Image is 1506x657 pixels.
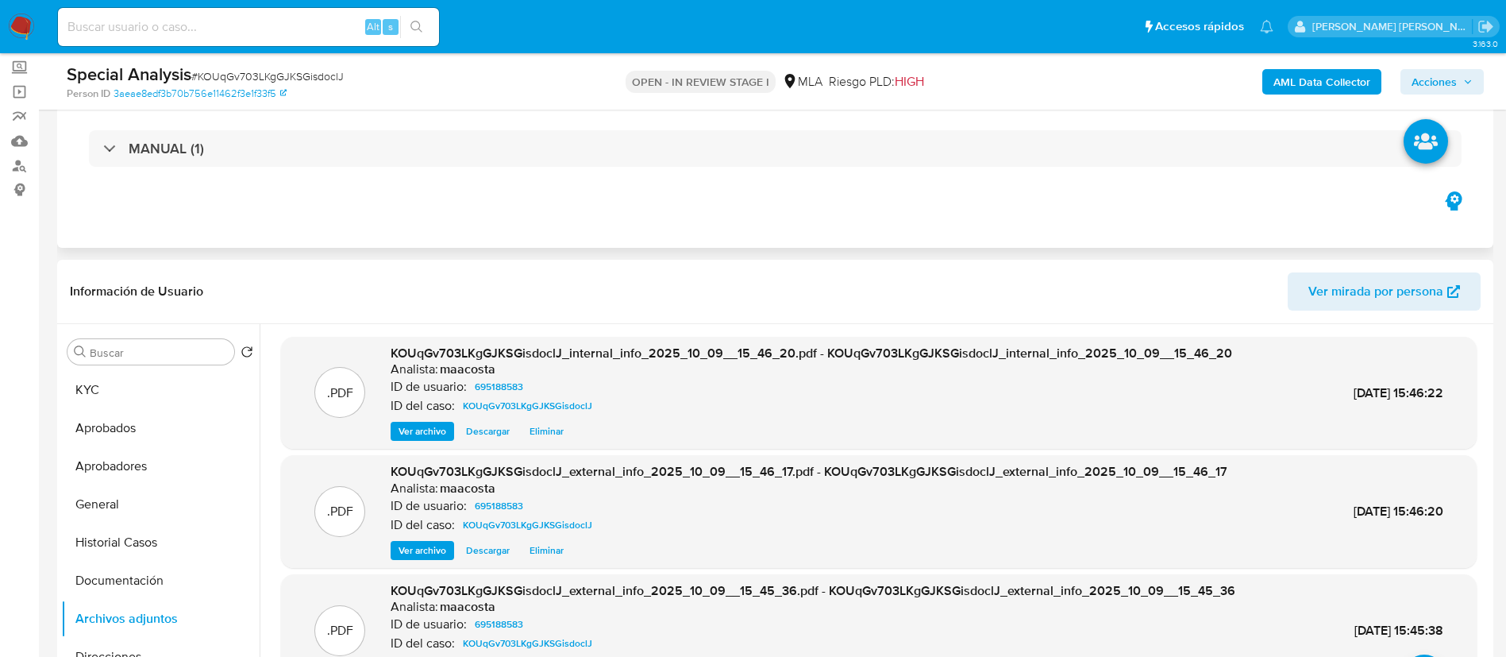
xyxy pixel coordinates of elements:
span: KOUqGv703LKgGJKSGisdoclJ_external_info_2025_10_09__15_46_17.pdf - KOUqGv703LKgGJKSGisdoclJ_extern... [391,462,1227,481]
span: 695188583 [475,377,523,396]
span: KOUqGv703LKgGJKSGisdoclJ [463,634,592,653]
b: AML Data Collector [1273,69,1370,95]
button: Archivos adjuntos [61,600,260,638]
a: 695188583 [468,497,530,516]
span: Descargar [466,423,510,439]
span: KOUqGv703LKgGJKSGisdoclJ [463,516,592,535]
span: KOUqGv703LKgGJKSGisdoclJ_external_info_2025_10_09__15_45_36.pdf - KOUqGv703LKgGJKSGisdoclJ_extern... [391,582,1235,600]
button: Descargar [458,422,518,441]
b: Special Analysis [67,61,191,87]
span: 695188583 [475,497,523,516]
b: Person ID [67,87,110,101]
span: KOUqGv703LKgGJKSGisdoclJ [463,396,592,415]
p: Analista: [391,599,438,615]
div: MLA [782,73,822,91]
span: Descargar [466,543,510,558]
a: KOUqGv703LKgGJKSGisdoclJ [456,634,599,653]
button: Ver mirada por persona [1288,272,1481,311]
a: Notificaciones [1260,20,1273,33]
span: [DATE] 15:45:38 [1354,621,1443,640]
h3: MANUAL (1) [129,140,204,157]
span: Ver mirada por persona [1308,272,1443,311]
p: ID del caso: [391,517,455,533]
a: 695188583 [468,377,530,396]
p: OPEN - IN REVIEW STAGE I [626,71,776,93]
a: 3aeae8edf3b70b756e11462f3e1f33f5 [114,87,287,101]
button: Descargar [458,541,518,560]
span: Eliminar [530,423,564,439]
button: AML Data Collector [1262,69,1381,95]
span: HIGH [895,72,924,91]
button: Ver archivo [391,541,454,560]
span: [DATE] 15:46:20 [1354,502,1443,520]
p: .PDF [327,622,353,640]
button: Ver archivo [391,422,454,441]
span: 3.163.0 [1473,37,1498,50]
button: Buscar [74,346,87,358]
a: KOUqGv703LKgGJKSGisdoclJ [456,396,599,415]
p: .PDF [327,503,353,520]
span: Accesos rápidos [1155,18,1244,35]
p: .PDF [327,385,353,402]
span: [DATE] 15:46:22 [1354,384,1443,402]
span: # KOUqGv703LKgGJKSGisdoclJ [191,68,344,84]
button: KYC [61,371,260,409]
span: Acciones [1412,69,1457,95]
a: Salir [1477,18,1494,35]
button: General [61,485,260,524]
input: Buscar [90,346,228,360]
h6: maacosta [440,361,495,377]
span: Eliminar [530,543,564,558]
h6: maacosta [440,481,495,497]
p: Analista: [391,481,438,497]
span: 695188583 [475,615,523,634]
p: maria.acosta@mercadolibre.com [1312,19,1473,34]
span: Ver archivo [399,423,446,439]
span: s [388,19,393,34]
span: Alt [367,19,379,34]
span: Ver archivo [399,543,446,558]
a: KOUqGv703LKgGJKSGisdoclJ [456,516,599,535]
h6: maacosta [440,599,495,615]
button: search-icon [400,16,433,38]
h1: Información de Usuario [70,284,203,300]
button: Eliminar [522,422,572,441]
p: ID del caso: [391,636,455,651]
button: Eliminar [522,541,572,560]
p: ID de usuario: [391,379,467,395]
p: ID de usuario: [391,616,467,632]
button: Aprobados [61,409,260,447]
div: MANUAL (1) [89,130,1462,167]
a: 695188583 [468,615,530,634]
p: Analista: [391,361,438,377]
button: Aprobadores [61,447,260,485]
span: Riesgo PLD: [829,73,924,91]
input: Buscar usuario o caso... [58,17,439,37]
button: Volver al orden por defecto [241,346,253,363]
button: Documentación [61,562,260,600]
p: ID de usuario: [391,498,467,514]
span: KOUqGv703LKgGJKSGisdoclJ_internal_info_2025_10_09__15_46_20.pdf - KOUqGv703LKgGJKSGisdoclJ_intern... [391,344,1232,362]
button: Acciones [1400,69,1484,95]
button: Historial Casos [61,524,260,562]
p: ID del caso: [391,398,455,414]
